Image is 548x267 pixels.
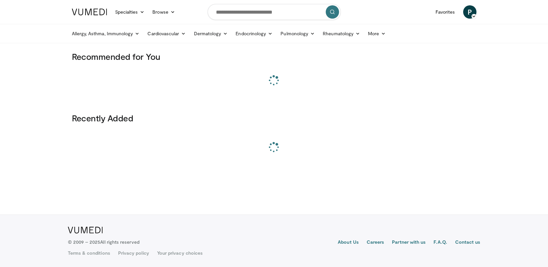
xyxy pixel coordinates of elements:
[392,239,426,247] a: Partner with us
[276,27,319,40] a: Pulmonology
[72,9,107,15] img: VuMedi Logo
[319,27,364,40] a: Rheumatology
[190,27,232,40] a: Dermatology
[100,239,139,245] span: All rights reserved
[364,27,390,40] a: More
[434,239,447,247] a: F.A.Q.
[455,239,480,247] a: Contact us
[68,250,110,256] a: Terms & conditions
[118,250,149,256] a: Privacy policy
[68,227,103,233] img: VuMedi Logo
[232,27,276,40] a: Endocrinology
[148,5,179,19] a: Browse
[68,239,139,245] p: © 2009 – 2025
[68,27,144,40] a: Allergy, Asthma, Immunology
[157,250,203,256] a: Your privacy choices
[432,5,459,19] a: Favorites
[367,239,384,247] a: Careers
[143,27,190,40] a: Cardiovascular
[463,5,476,19] a: P
[338,239,359,247] a: About Us
[111,5,149,19] a: Specialties
[208,4,341,20] input: Search topics, interventions
[72,113,476,123] h3: Recently Added
[72,51,476,62] h3: Recommended for You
